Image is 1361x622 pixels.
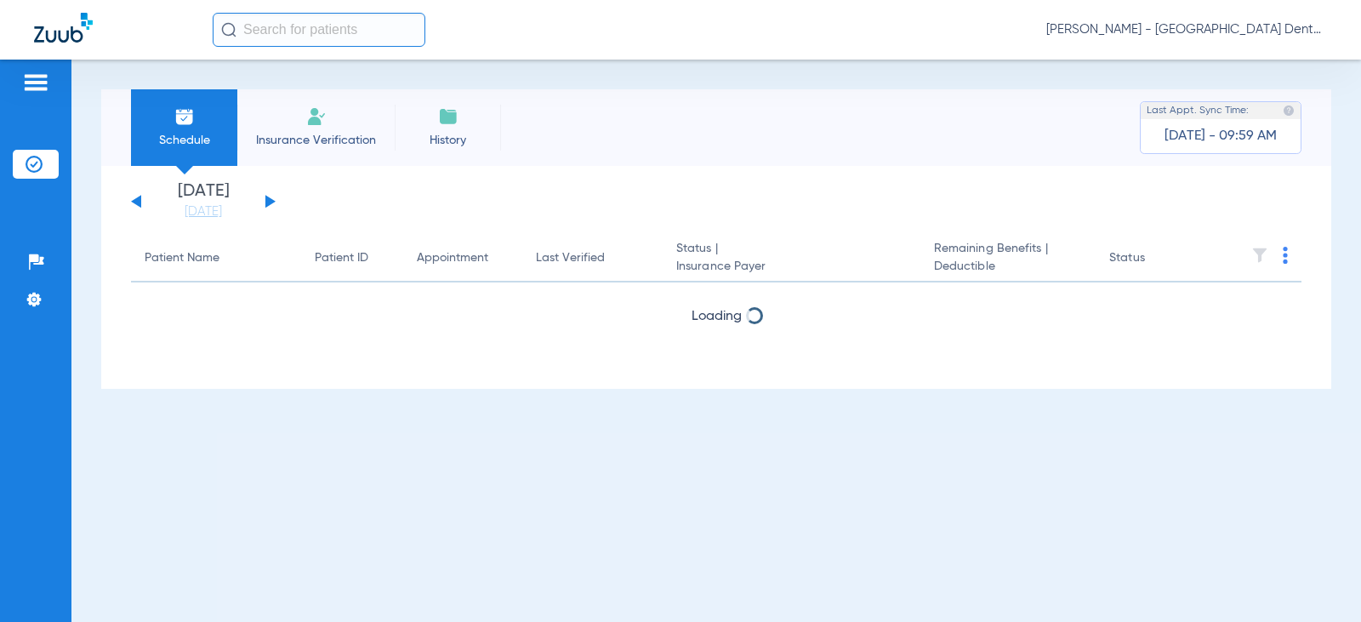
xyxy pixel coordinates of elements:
th: Remaining Benefits | [920,235,1096,282]
img: hamburger-icon [22,72,49,93]
li: [DATE] [152,183,254,220]
div: Last Verified [536,249,605,267]
span: [PERSON_NAME] - [GEOGRAPHIC_DATA] Dental Care [1046,21,1327,38]
th: Status [1096,235,1210,282]
div: Patient ID [315,249,368,267]
input: Search for patients [213,13,425,47]
div: Appointment [417,249,488,267]
a: [DATE] [152,203,254,220]
span: Deductible [934,258,1082,276]
span: Insurance Payer [676,258,907,276]
div: Patient Name [145,249,288,267]
img: last sync help info [1283,105,1295,117]
span: Schedule [144,132,225,149]
div: Patient ID [315,249,390,267]
div: Appointment [417,249,509,267]
img: Zuub Logo [34,13,93,43]
img: Schedule [174,106,195,127]
span: Last Appt. Sync Time: [1147,102,1249,119]
span: Insurance Verification [250,132,382,149]
img: group-dot-blue.svg [1283,247,1288,264]
img: Search Icon [221,22,236,37]
img: filter.svg [1251,247,1268,264]
img: Manual Insurance Verification [306,106,327,127]
img: History [438,106,458,127]
span: Loading [692,310,742,323]
div: Patient Name [145,249,219,267]
th: Status | [663,235,920,282]
div: Last Verified [536,249,649,267]
span: [DATE] - 09:59 AM [1165,128,1277,145]
span: History [407,132,488,149]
